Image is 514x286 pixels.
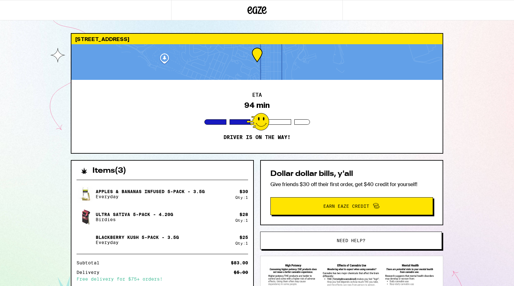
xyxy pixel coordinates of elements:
[239,235,248,240] div: $ 25
[224,134,290,141] p: Driver is on the way!
[244,101,270,110] div: 94 min
[323,204,369,208] span: Earn Eaze Credit
[77,261,104,265] div: Subtotal
[252,93,262,98] h2: ETA
[234,270,248,275] div: $5.00
[71,34,443,44] div: [STREET_ADDRESS]
[235,218,248,222] div: Qty: 1
[92,167,126,175] h2: Items ( 3 )
[77,270,104,275] div: Delivery
[96,189,205,194] p: Apples & Bananas Infused 5-Pack - 3.5g
[77,185,94,203] img: Apples & Bananas Infused 5-Pack - 3.5g
[337,238,365,243] span: Need help?
[235,241,248,245] div: Qty: 1
[96,235,179,240] p: Blackberry Kush 5-Pack - 3.5g
[96,217,173,222] p: Birdies
[96,194,205,199] p: Everyday
[235,195,248,199] div: Qty: 1
[77,231,94,249] img: Blackberry Kush 5-Pack - 3.5g
[96,240,179,245] p: Everyday
[239,212,248,217] div: $ 28
[239,189,248,194] div: $ 30
[231,261,248,265] div: $83.00
[270,170,433,178] h2: Dollar dollar bills, y'all
[77,208,94,226] img: Ultra Sativa 5-Pack - 4.20g
[96,212,173,217] p: Ultra Sativa 5-Pack - 4.20g
[260,232,442,249] button: Need help?
[270,181,433,188] p: Give friends $30 off their first order, get $40 credit for yourself!
[270,197,433,215] button: Earn Eaze Credit
[77,277,248,281] div: Free delivery for $75+ orders!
